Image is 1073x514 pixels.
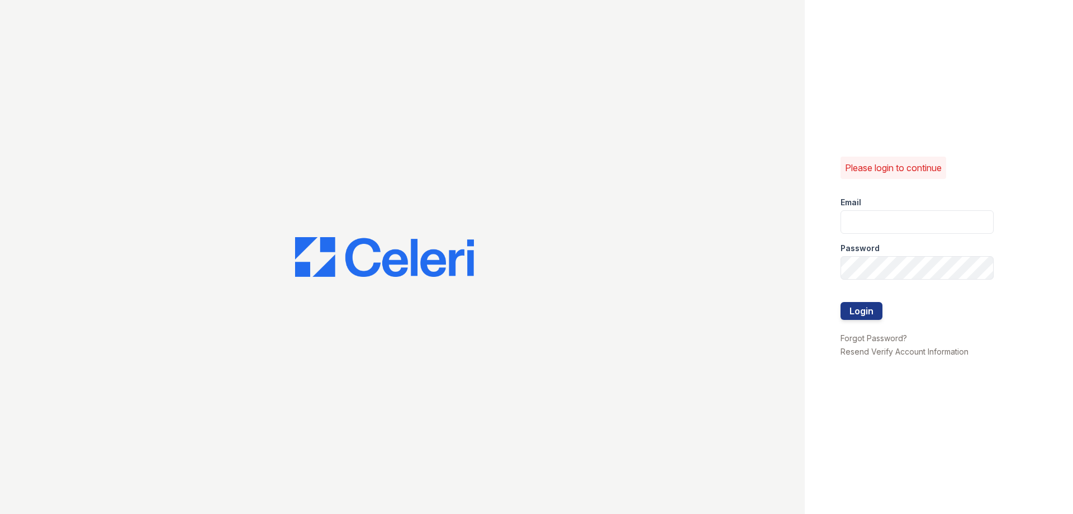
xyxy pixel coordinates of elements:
label: Password [841,243,880,254]
a: Forgot Password? [841,333,907,343]
p: Please login to continue [845,161,942,175]
img: CE_Logo_Blue-a8612792a0a2168367f1c8372b55b34899dd931a85d93a1a3d3e32e68fde9ad4.png [295,237,474,277]
label: Email [841,197,861,208]
a: Resend Verify Account Information [841,347,968,356]
button: Login [841,302,882,320]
